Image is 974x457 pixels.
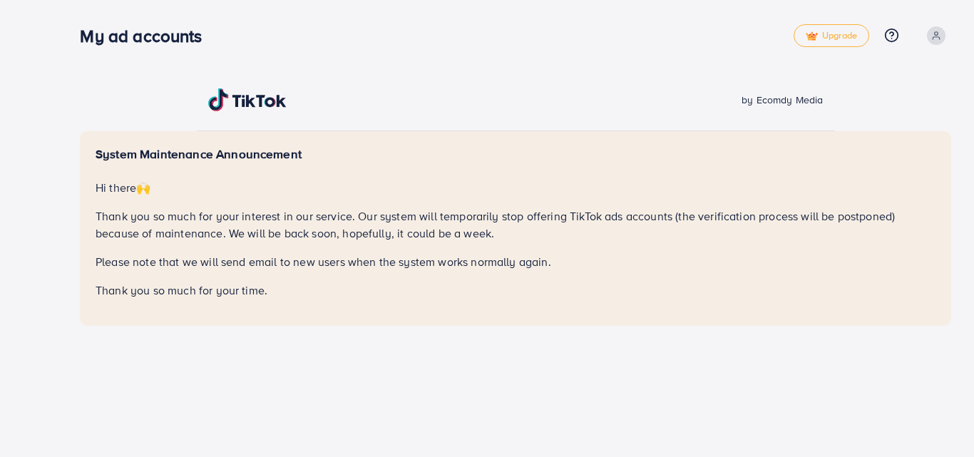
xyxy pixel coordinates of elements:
[96,207,935,242] p: Thank you so much for your interest in our service. Our system will temporarily stop offering Tik...
[96,253,935,270] p: Please note that we will send email to new users when the system works normally again.
[136,180,150,195] span: 🙌
[208,88,287,111] img: TikTok
[794,24,869,47] a: tickUpgrade
[806,31,818,41] img: tick
[96,179,935,196] p: Hi there
[80,26,213,46] h3: My ad accounts
[742,93,823,107] span: by Ecomdy Media
[96,147,935,162] h5: System Maintenance Announcement
[96,282,935,299] p: Thank you so much for your time.
[806,31,857,41] span: Upgrade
